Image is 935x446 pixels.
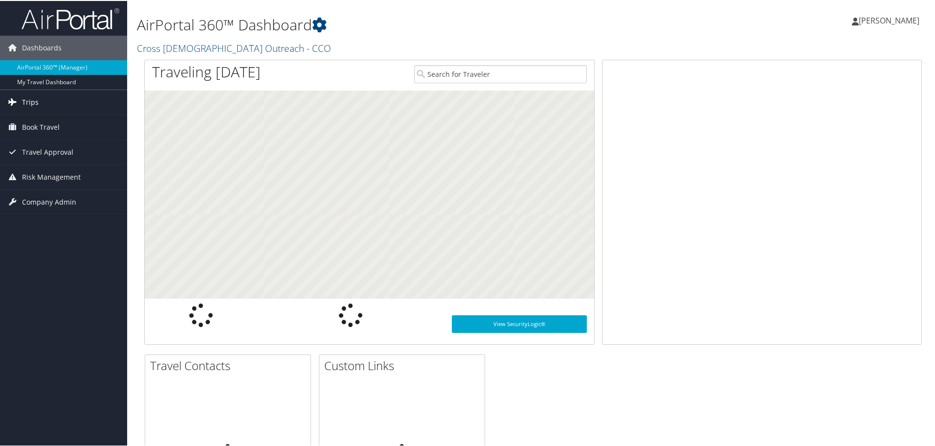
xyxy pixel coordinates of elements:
[859,14,919,25] span: [PERSON_NAME]
[22,89,39,114] span: Trips
[414,64,587,82] input: Search for Traveler
[137,14,665,34] h1: AirPortal 360™ Dashboard
[22,139,73,164] span: Travel Approval
[22,189,76,213] span: Company Admin
[150,356,311,373] h2: Travel Contacts
[22,6,119,29] img: airportal-logo.png
[152,61,261,81] h1: Traveling [DATE]
[137,41,334,54] a: Cross [DEMOGRAPHIC_DATA] Outreach - CCO
[452,314,587,332] a: View SecurityLogic®
[852,5,929,34] a: [PERSON_NAME]
[22,164,81,188] span: Risk Management
[22,35,62,59] span: Dashboards
[22,114,60,139] span: Book Travel
[324,356,485,373] h2: Custom Links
